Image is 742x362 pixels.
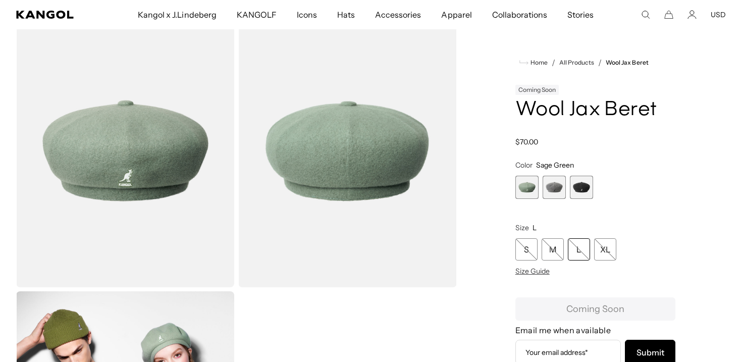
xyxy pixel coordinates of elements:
[515,99,675,121] h1: Wool Jax Beret
[16,15,234,287] img: color-sage-green
[543,176,566,199] div: 2 of 3
[515,176,539,199] div: 1 of 3
[542,238,564,261] div: M
[515,267,550,276] span: Size Guide
[515,176,539,199] label: Sage Green
[566,302,624,316] span: Coming Soon
[515,57,675,69] nav: breadcrumbs
[548,57,555,69] li: /
[528,59,548,66] span: Home
[594,57,602,69] li: /
[515,85,559,95] div: Coming Soon
[16,11,90,19] a: Kangol
[570,176,593,199] div: 3 of 3
[594,238,616,261] div: XL
[711,10,726,19] button: USD
[559,59,594,66] a: All Products
[515,297,675,321] button: Coming Soon
[641,10,650,19] summary: Search here
[519,58,548,67] a: Home
[568,238,590,261] div: L
[515,325,675,336] h4: Email me when available
[606,59,648,66] a: Wool Jax Beret
[664,10,673,19] button: Cart
[637,346,664,358] span: Submit
[536,161,574,170] span: Sage Green
[238,15,456,287] img: color-sage-green
[515,161,533,170] span: Color
[533,223,537,232] span: L
[687,10,697,19] a: Account
[515,137,538,146] span: $70.00
[515,238,538,261] div: S
[515,223,529,232] span: Size
[570,176,593,199] label: Black
[543,176,566,199] label: Flannel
